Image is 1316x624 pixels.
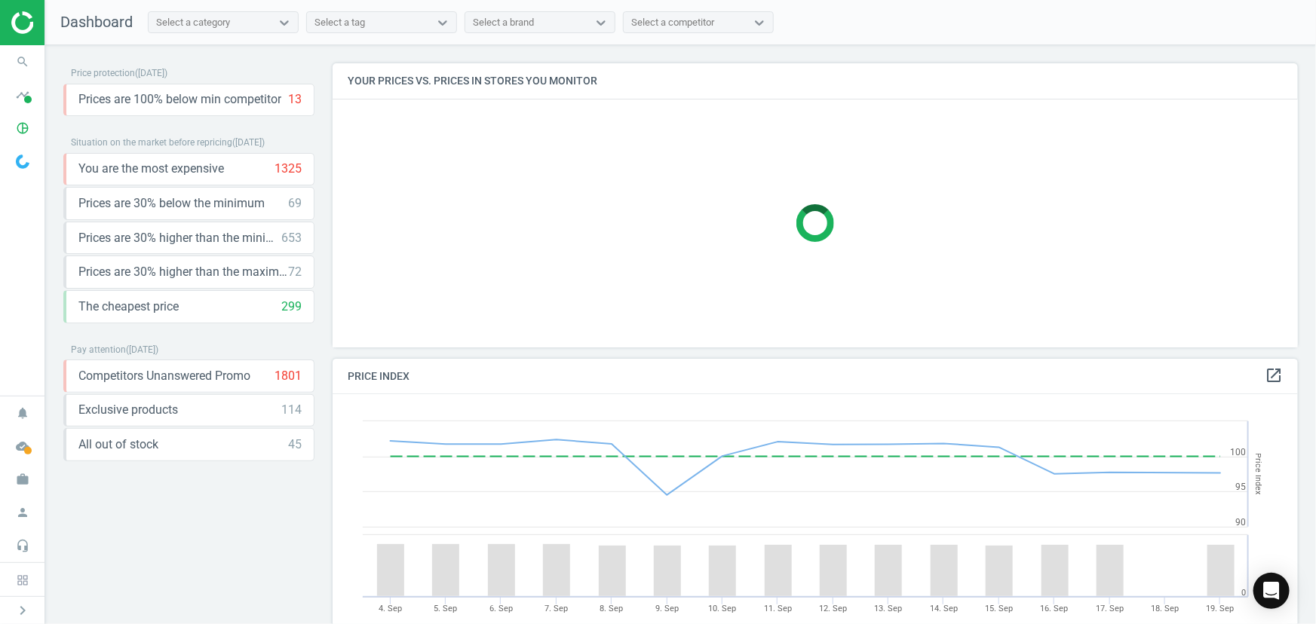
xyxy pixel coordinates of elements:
[930,604,958,613] tspan: 14. Sep
[288,264,302,280] div: 72
[71,137,232,148] span: Situation on the market before repricing
[78,195,265,212] span: Prices are 30% below the minimum
[655,604,679,613] tspan: 9. Sep
[275,161,302,177] div: 1325
[379,604,402,613] tspan: 4. Sep
[288,436,302,453] div: 45
[78,264,288,280] span: Prices are 30% higher than the maximal
[819,604,847,613] tspan: 12. Sep
[232,137,265,148] span: ( [DATE] )
[8,47,37,76] i: search
[1241,588,1246,598] text: 0
[333,359,1298,394] h4: Price Index
[1096,604,1124,613] tspan: 17. Sep
[78,230,281,246] span: Prices are 30% higher than the minimum
[288,91,302,108] div: 13
[1207,604,1235,613] tspan: 19. Sep
[78,436,158,453] span: All out of stock
[1235,517,1246,528] text: 90
[8,432,37,460] i: cloud_done
[78,368,250,384] span: Competitors Unanswered Promo
[275,368,302,384] div: 1801
[11,11,118,34] img: ajHJNr6hYgQAAAAASUVORK5CYII=
[281,230,302,246] div: 653
[875,604,903,613] tspan: 13. Sep
[60,13,133,31] span: Dashboard
[135,68,167,78] span: ( [DATE] )
[1041,604,1069,613] tspan: 16. Sep
[1253,573,1290,609] div: Open Intercom Messenger
[434,604,458,613] tspan: 5. Sep
[333,63,1298,99] h4: Your prices vs. prices in stores you monitor
[78,91,281,108] span: Prices are 100% below min competitor
[1230,447,1246,457] text: 100
[489,604,513,613] tspan: 6. Sep
[8,465,37,494] i: work
[71,68,135,78] span: Price protection
[8,399,37,427] i: notifications
[1253,454,1263,495] tspan: Price Index
[78,402,178,418] span: Exclusive products
[1235,482,1246,492] text: 95
[288,195,302,212] div: 69
[78,298,179,315] span: The cheapest price
[764,604,792,613] tspan: 11. Sep
[8,81,37,109] i: timeline
[544,604,568,613] tspan: 7. Sep
[281,298,302,315] div: 299
[71,344,126,355] span: Pay attention
[1265,366,1283,386] a: open_in_new
[1151,604,1179,613] tspan: 18. Sep
[985,604,1013,613] tspan: 15. Sep
[631,16,714,29] div: Select a competitor
[78,161,224,177] span: You are the most expensive
[600,604,624,613] tspan: 8. Sep
[156,16,230,29] div: Select a category
[8,531,37,560] i: headset_mic
[473,16,534,29] div: Select a brand
[8,498,37,527] i: person
[314,16,365,29] div: Select a tag
[8,114,37,142] i: pie_chart_outlined
[1265,366,1283,384] i: open_in_new
[708,604,736,613] tspan: 10. Sep
[281,402,302,418] div: 114
[126,344,158,355] span: ( [DATE] )
[16,154,29,169] img: wGWNvw8QSZomAAAAABJRU5ErkJggg==
[4,601,41,620] button: chevron_right
[14,601,32,619] i: chevron_right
